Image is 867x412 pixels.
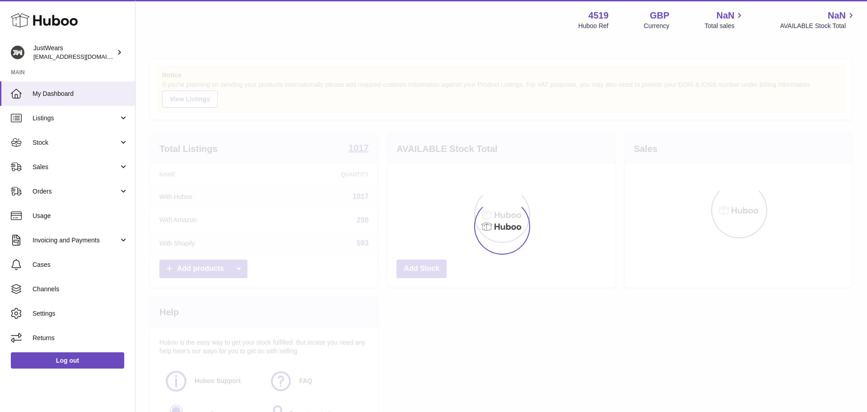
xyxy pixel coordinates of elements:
[780,9,856,30] a: NaN AVAILABLE Stock Total
[33,114,119,123] span: Listings
[11,352,124,369] a: Log out
[33,334,128,342] span: Returns
[588,9,609,22] strong: 4519
[33,90,128,98] span: My Dashboard
[33,236,119,245] span: Invoicing and Payments
[716,9,734,22] span: NaN
[780,22,856,30] span: AVAILABLE Stock Total
[704,9,745,30] a: NaN Total sales
[704,22,745,30] span: Total sales
[578,22,609,30] div: Huboo Ref
[33,138,119,147] span: Stock
[33,187,119,196] span: Orders
[33,44,115,61] div: JustWears
[33,212,128,220] span: Usage
[33,309,128,318] span: Settings
[33,163,119,171] span: Sales
[11,46,24,59] img: internalAdmin-4519@internal.huboo.com
[33,260,128,269] span: Cases
[650,9,669,22] strong: GBP
[828,9,846,22] span: NaN
[33,53,133,60] span: [EMAIL_ADDRESS][DOMAIN_NAME]
[33,285,128,294] span: Channels
[644,22,670,30] div: Currency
